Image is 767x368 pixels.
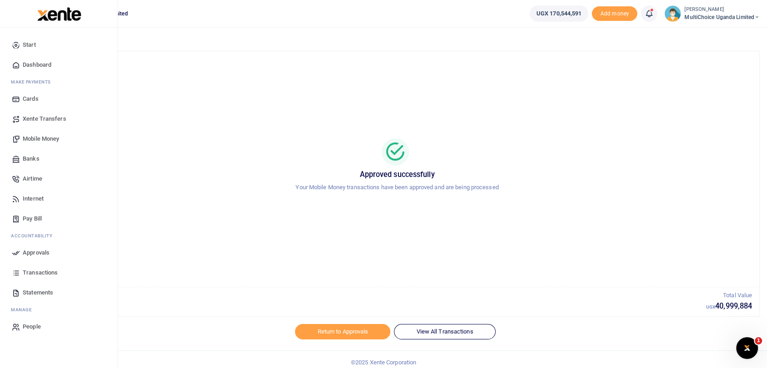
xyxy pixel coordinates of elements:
a: Approvals [7,243,110,263]
a: Dashboard [7,55,110,75]
img: logo-large [37,7,81,21]
p: Your Mobile Money transactions have been approved and are being processed [46,183,748,192]
small: UGX [706,304,715,309]
span: Statements [23,288,53,297]
li: Toup your wallet [592,6,637,21]
h5: 276 [42,302,706,311]
a: View All Transactions [394,324,495,339]
span: Approvals [23,248,49,257]
a: logo-small logo-large logo-large [36,10,81,17]
li: M [7,75,110,89]
p: Total Value [706,291,752,300]
span: Mobile Money [23,134,59,143]
span: Banks [23,154,39,163]
h5: 40,999,884 [706,302,752,311]
a: profile-user [PERSON_NAME] MultiChoice Uganda Limited [664,5,760,22]
span: Add money [592,6,637,21]
a: Banks [7,149,110,169]
a: Airtime [7,169,110,189]
span: ake Payments [15,79,51,85]
span: anage [15,306,32,313]
span: Cards [23,94,39,103]
a: Cards [7,89,110,109]
span: People [23,322,41,331]
span: Xente Transfers [23,114,66,123]
span: Airtime [23,174,42,183]
a: Return to Approvals [295,324,390,339]
a: Mobile Money [7,129,110,149]
img: profile-user [664,5,681,22]
a: Xente Transfers [7,109,110,129]
iframe: Intercom live chat [736,337,758,359]
a: Start [7,35,110,55]
span: Transactions [23,268,58,277]
span: Pay Bill [23,214,42,223]
a: Internet [7,189,110,209]
li: Wallet ballance [526,5,592,22]
span: MultiChoice Uganda Limited [684,13,760,21]
a: Add money [592,10,637,16]
a: Transactions [7,263,110,283]
a: Pay Bill [7,209,110,229]
a: Statements [7,283,110,303]
span: countability [18,232,52,239]
a: People [7,317,110,337]
span: Start [23,40,36,49]
p: Total Transactions [42,291,706,300]
span: Dashboard [23,60,51,69]
li: Ac [7,229,110,243]
h5: Approved successfully [46,170,748,179]
span: 1 [755,337,762,344]
span: UGX 170,544,591 [536,9,582,18]
span: Internet [23,194,44,203]
a: UGX 170,544,591 [530,5,589,22]
li: M [7,303,110,317]
small: [PERSON_NAME] [684,6,760,14]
